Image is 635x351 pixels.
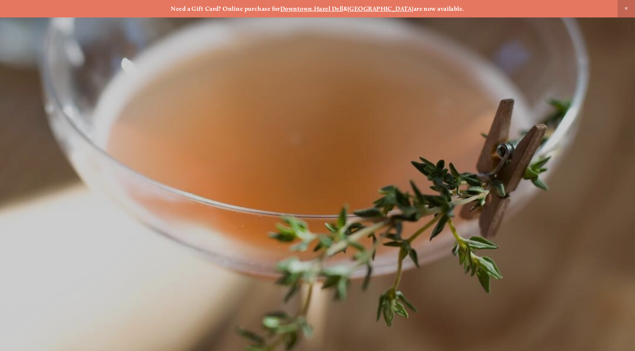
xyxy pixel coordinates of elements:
strong: & [343,5,348,12]
strong: are now available. [414,5,464,12]
strong: Need a Gift Card? Online purchase for [171,5,280,12]
a: [GEOGRAPHIC_DATA] [348,5,414,12]
a: Hazel Dell [314,5,343,12]
strong: , [312,5,314,12]
a: Downtown [280,5,312,12]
